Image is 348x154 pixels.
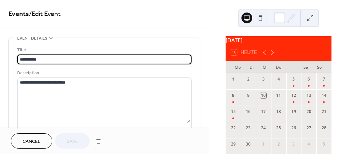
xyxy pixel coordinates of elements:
[11,133,52,149] button: Cancel
[17,46,190,53] div: Title
[306,141,312,147] div: 4
[245,92,251,98] div: 9
[321,125,327,131] div: 28
[306,109,312,115] div: 20
[17,69,190,76] div: Description
[291,92,297,98] div: 12
[8,7,29,21] a: Events
[321,92,327,98] div: 14
[258,61,272,73] div: Mi
[230,92,236,98] div: 8
[321,109,327,115] div: 21
[260,125,266,131] div: 24
[29,7,61,21] span: / Edit Event
[275,125,282,131] div: 25
[260,141,266,147] div: 1
[230,125,236,131] div: 22
[230,76,236,82] div: 1
[17,35,47,42] span: Event details
[275,76,282,82] div: 4
[275,141,282,147] div: 2
[291,141,297,147] div: 3
[321,141,327,147] div: 5
[321,76,327,82] div: 7
[291,109,297,115] div: 19
[272,61,285,73] div: Do
[285,61,299,73] div: Fr
[291,125,297,131] div: 26
[260,76,266,82] div: 3
[306,76,312,82] div: 6
[306,92,312,98] div: 13
[245,109,251,115] div: 16
[306,125,312,131] div: 27
[260,92,266,98] div: 10
[299,61,312,73] div: Sa
[275,92,282,98] div: 11
[313,61,326,73] div: So
[275,109,282,115] div: 18
[230,109,236,115] div: 15
[244,61,258,73] div: Di
[245,125,251,131] div: 23
[245,141,251,147] div: 30
[291,76,297,82] div: 5
[230,141,236,147] div: 29
[260,109,266,115] div: 17
[245,76,251,82] div: 2
[231,61,244,73] div: Mo
[226,36,331,44] div: [DATE]
[23,138,40,145] span: Cancel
